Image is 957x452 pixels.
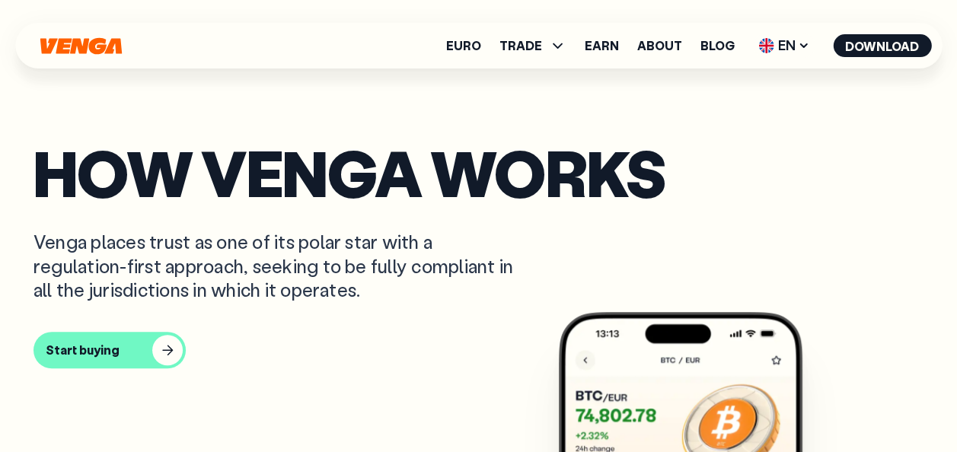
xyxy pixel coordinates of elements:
a: About [637,40,682,52]
p: Venga places trust as one of its polar star with a regulation-first approach, seeking to be fully... [33,230,515,301]
a: Euro [446,40,481,52]
img: flag-uk [758,38,774,53]
span: EN [753,33,815,58]
a: Earn [585,40,619,52]
span: TRADE [499,40,542,52]
span: TRADE [499,37,566,55]
p: HOW VENGA WORKS [33,145,924,199]
button: Download [833,34,931,57]
svg: Home [38,37,123,55]
a: Start buying [33,332,924,368]
div: Start buying [46,342,120,358]
button: Start buying [33,332,186,368]
a: Blog [700,40,735,52]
